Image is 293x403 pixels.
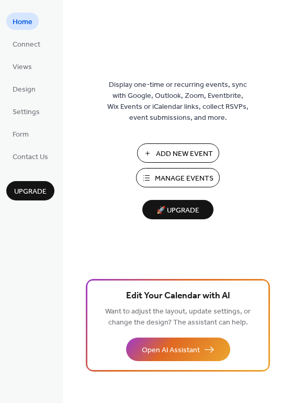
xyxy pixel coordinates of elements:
[155,173,213,184] span: Manage Events
[6,35,47,52] a: Connect
[136,168,220,187] button: Manage Events
[6,13,39,30] a: Home
[156,149,213,160] span: Add New Event
[13,39,40,50] span: Connect
[6,125,35,142] a: Form
[6,58,38,75] a: Views
[13,17,32,28] span: Home
[13,84,36,95] span: Design
[6,80,42,97] a: Design
[149,204,207,218] span: 🚀 Upgrade
[14,186,47,197] span: Upgrade
[6,148,54,165] a: Contact Us
[13,129,29,140] span: Form
[13,62,32,73] span: Views
[105,305,251,330] span: Want to adjust the layout, update settings, or change the design? The assistant can help.
[142,345,200,356] span: Open AI Assistant
[13,152,48,163] span: Contact Us
[142,200,213,219] button: 🚀 Upgrade
[6,181,54,200] button: Upgrade
[6,103,46,120] a: Settings
[126,289,230,304] span: Edit Your Calendar with AI
[137,143,219,163] button: Add New Event
[126,338,230,361] button: Open AI Assistant
[13,107,40,118] span: Settings
[107,80,249,124] span: Display one-time or recurring events, sync with Google, Outlook, Zoom, Eventbrite, Wix Events or ...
